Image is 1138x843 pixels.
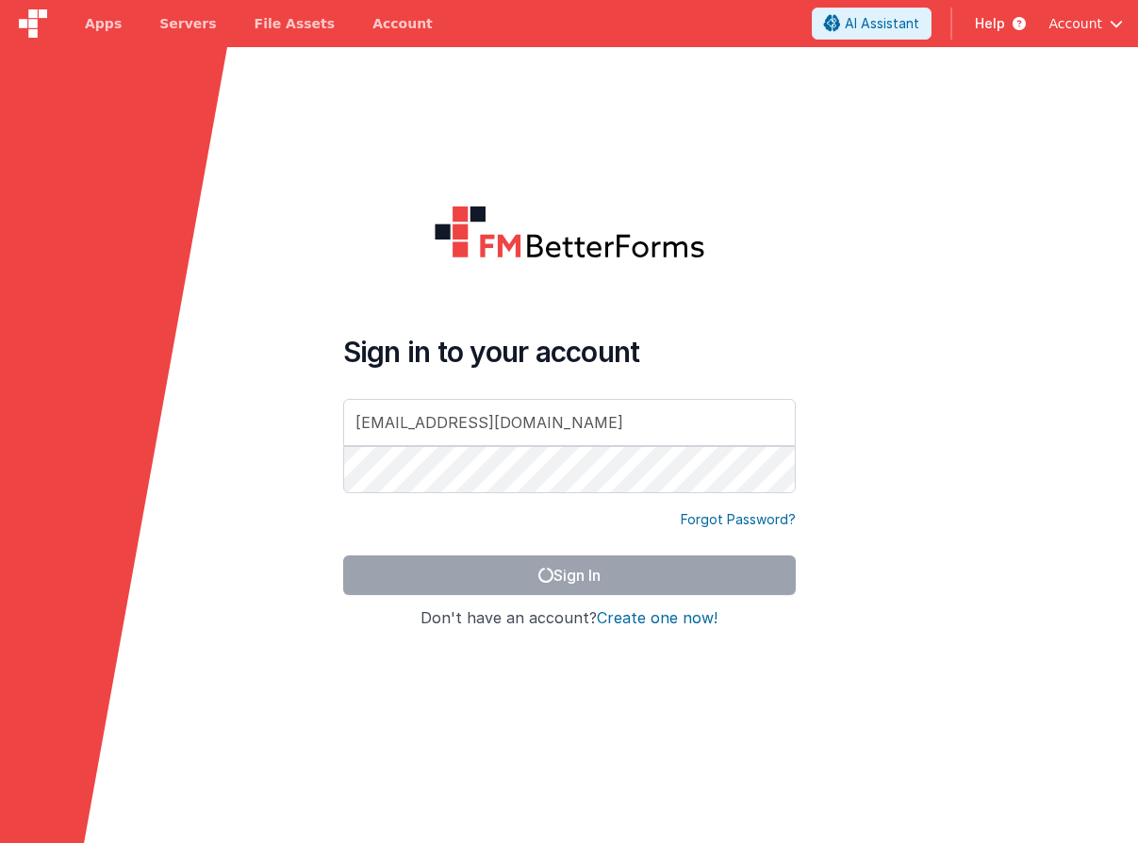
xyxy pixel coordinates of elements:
span: Account [1048,14,1102,33]
span: File Assets [255,14,336,33]
a: Forgot Password? [681,510,796,529]
span: Apps [85,14,122,33]
input: Email Address [343,399,796,446]
span: Help [975,14,1005,33]
button: Create one now! [597,610,717,627]
span: AI Assistant [845,14,919,33]
h4: Don't have an account? [343,610,796,627]
h4: Sign in to your account [343,335,796,369]
span: Servers [159,14,216,33]
button: Sign In [343,555,796,595]
button: Account [1048,14,1123,33]
button: AI Assistant [812,8,932,40]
